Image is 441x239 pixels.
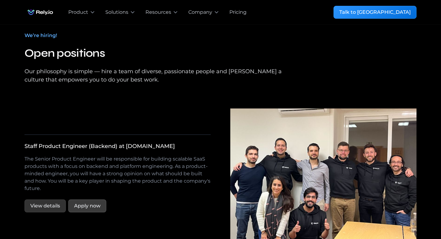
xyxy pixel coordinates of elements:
[145,9,171,16] div: Resources
[24,6,56,18] img: Rely.io logo
[24,67,294,84] div: Our philosophy is simple — hire a team of diverse, passionate people and [PERSON_NAME] a culture ...
[74,202,100,210] div: Apply now
[188,9,212,16] div: Company
[24,199,66,212] a: View details
[24,44,294,63] h2: Open positions
[24,155,211,192] p: The Senior Product Engineer will be responsible for building scalable SaaS products with a focus ...
[339,9,411,16] div: Talk to [GEOGRAPHIC_DATA]
[24,142,175,150] div: Staff Product Engineer (Backend) at [DOMAIN_NAME]
[334,6,417,19] a: Talk to [GEOGRAPHIC_DATA]
[229,9,247,16] a: Pricing
[68,199,106,212] a: Apply now
[24,32,57,39] div: We’re hiring!
[68,9,88,16] div: Product
[105,9,128,16] div: Solutions
[24,6,56,18] a: home
[401,199,432,230] iframe: Chatbot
